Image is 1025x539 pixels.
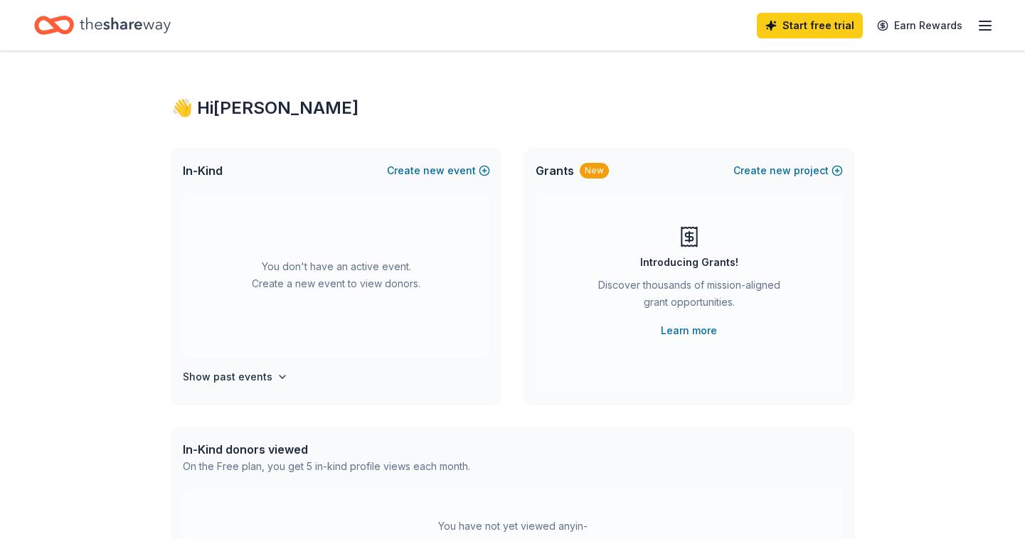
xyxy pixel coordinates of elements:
h4: Show past events [183,368,272,385]
span: new [423,162,445,179]
button: Createnewevent [387,162,490,179]
div: Introducing Grants! [640,254,738,271]
a: Earn Rewards [869,13,971,38]
div: On the Free plan, you get 5 in-kind profile views each month. [183,458,470,475]
div: New [580,163,609,178]
a: Home [34,9,171,42]
a: Learn more [661,322,717,339]
button: Show past events [183,368,288,385]
div: In-Kind donors viewed [183,441,470,458]
a: Start free trial [757,13,863,38]
button: Createnewproject [733,162,843,179]
span: Grants [536,162,574,179]
span: new [770,162,791,179]
span: In-Kind [183,162,223,179]
div: Discover thousands of mission-aligned grant opportunities. [593,277,786,316]
div: You don't have an active event. Create a new event to view donors. [183,193,490,357]
div: 👋 Hi [PERSON_NAME] [171,97,854,119]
